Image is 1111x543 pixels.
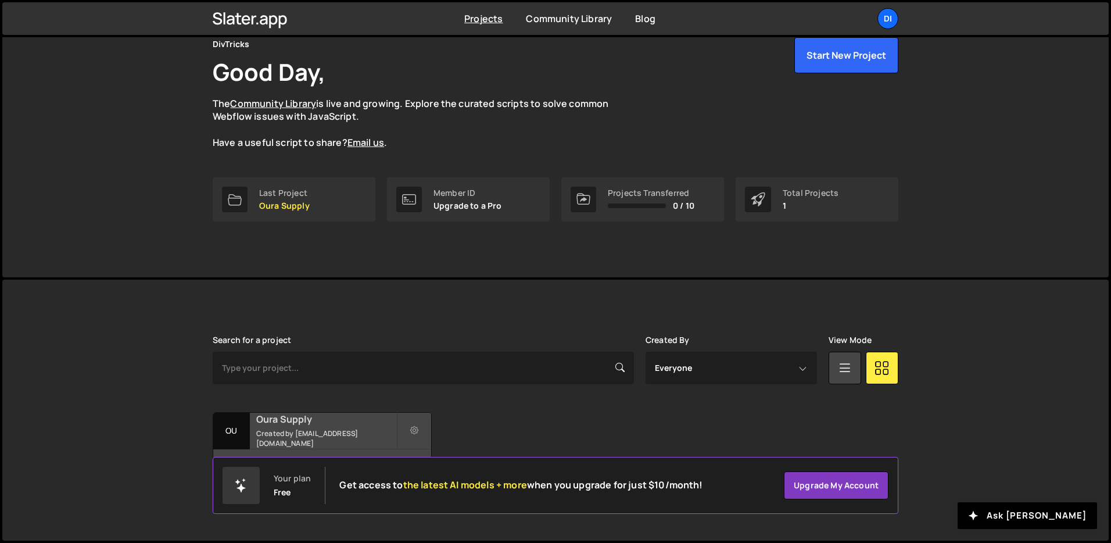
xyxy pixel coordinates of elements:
a: Last Project Oura Supply [213,177,375,222]
div: Total Projects [783,188,838,198]
label: Search for a project [213,335,291,345]
div: Last Project [259,188,310,198]
div: DivTricks [213,37,249,51]
div: 85 pages, last updated by [DATE] [213,449,431,484]
h2: Oura Supply [256,413,396,426]
span: the latest AI models + more [403,478,527,491]
button: Start New Project [794,37,898,73]
div: Free [274,488,291,497]
div: Member ID [433,188,502,198]
p: Upgrade to a Pro [433,201,502,210]
div: Projects Transferred [608,188,694,198]
a: Di [877,8,898,29]
h1: Good Day, [213,56,325,88]
a: Blog [635,12,655,25]
p: Oura Supply [259,201,310,210]
a: Community Library [230,97,316,110]
div: Your plan [274,474,311,483]
p: 1 [783,201,838,210]
div: Ou [213,413,250,449]
p: The is live and growing. Explore the curated scripts to solve common Webflow issues with JavaScri... [213,97,631,149]
small: Created by [EMAIL_ADDRESS][DOMAIN_NAME] [256,428,396,448]
label: Created By [646,335,690,345]
span: 0 / 10 [673,201,694,210]
a: Email us [347,136,384,149]
a: Ou Oura Supply Created by [EMAIL_ADDRESS][DOMAIN_NAME] 85 pages, last updated by [DATE] [213,412,432,485]
label: View Mode [829,335,872,345]
a: Projects [464,12,503,25]
a: Upgrade my account [784,471,888,499]
a: Community Library [526,12,612,25]
button: Ask [PERSON_NAME] [958,502,1097,529]
h2: Get access to when you upgrade for just $10/month! [339,480,703,491]
input: Type your project... [213,352,634,384]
